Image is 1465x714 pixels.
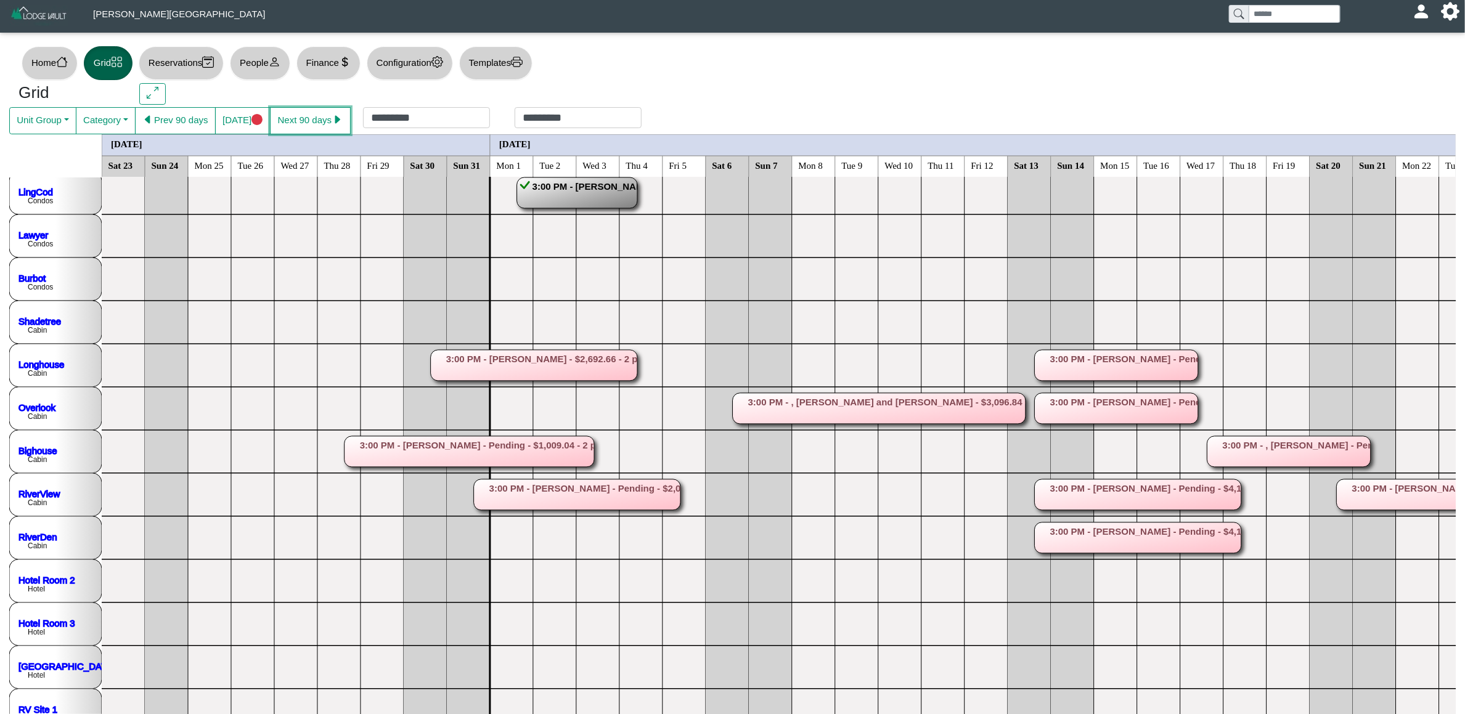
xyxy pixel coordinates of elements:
text: Wed 27 [281,160,309,170]
text: Sat 23 [108,160,133,170]
text: Sat 13 [1014,160,1039,170]
text: Tue 9 [842,160,863,170]
img: Z [10,5,68,26]
a: LingCod [18,186,53,197]
text: Sat 20 [1316,160,1341,170]
text: Sun 14 [1058,160,1085,170]
text: Thu 11 [928,160,954,170]
svg: currency dollar [339,56,351,68]
a: Hotel Room 2 [18,574,75,585]
text: Wed 3 [583,160,606,170]
text: Cabin [28,455,47,464]
text: Cabin [28,326,47,335]
button: Peopleperson [230,46,290,80]
text: Condos [28,283,53,291]
text: Fri 19 [1273,160,1296,170]
svg: arrows angle expand [147,87,158,99]
svg: calendar2 check [202,56,214,68]
svg: caret left fill [142,114,154,126]
h3: Grid [18,83,121,103]
text: Mon 8 [799,160,823,170]
svg: grid [111,56,123,68]
a: Burbot [18,272,46,283]
text: Mon 22 [1403,160,1432,170]
text: Sun 21 [1360,160,1387,170]
button: Templatesprinter [459,46,533,80]
text: Wed 17 [1187,160,1215,170]
svg: circle fill [251,114,263,126]
text: Hotel [28,671,45,680]
button: Homehouse [22,46,78,80]
text: Sun 7 [756,160,778,170]
text: Cabin [28,542,47,550]
text: Tue 16 [1144,160,1170,170]
svg: person fill [1417,7,1426,16]
a: [GEOGRAPHIC_DATA] 4 [18,660,123,671]
text: Cabin [28,369,47,378]
button: Reservationscalendar2 check [139,46,224,80]
a: Hotel Room 3 [18,617,75,628]
svg: gear fill [1446,7,1455,16]
text: Cabin [28,412,47,421]
svg: printer [511,56,523,68]
svg: gear [431,56,443,68]
text: Condos [28,197,53,205]
svg: caret right fill [332,114,343,126]
text: Wed 10 [885,160,913,170]
text: Cabin [28,498,47,507]
text: Fri 12 [971,160,994,170]
button: Configurationgear [367,46,453,80]
text: Sun 24 [152,160,179,170]
a: RV Site 1 [18,704,57,714]
text: Fri 29 [367,160,390,170]
a: Shadetree [18,315,61,326]
a: RiverDen [18,531,57,542]
a: Longhouse [18,359,64,369]
input: Check in [363,107,490,128]
text: Thu 28 [324,160,351,170]
a: Overlook [18,402,56,412]
a: Bighouse [18,445,57,455]
text: Tue 2 [540,160,561,170]
button: Unit Group [9,107,76,134]
text: Sat 6 [712,160,733,170]
input: Check out [515,107,642,128]
button: Category [76,107,136,134]
button: Gridgrid [84,46,133,80]
text: Tue 26 [238,160,264,170]
text: Mon 15 [1101,160,1130,170]
text: Sat 30 [410,160,435,170]
text: Condos [28,240,53,248]
text: Mon 25 [195,160,224,170]
text: Thu 18 [1230,160,1257,170]
button: [DATE]circle fill [215,107,271,134]
text: Hotel [28,585,45,593]
button: Next 90 dayscaret right fill [270,107,351,134]
button: caret left fillPrev 90 days [135,107,216,134]
text: Sun 31 [454,160,481,170]
a: Lawyer [18,229,48,240]
svg: person [269,56,280,68]
text: Mon 1 [497,160,521,170]
svg: search [1234,9,1244,18]
a: RiverView [18,488,60,498]
text: [DATE] [499,139,531,148]
text: Hotel [28,628,45,636]
svg: house [56,56,68,68]
text: [DATE] [111,139,142,148]
button: arrows angle expand [139,83,166,105]
text: Thu 4 [626,160,648,170]
button: Financecurrency dollar [296,46,361,80]
text: Fri 5 [669,160,687,170]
